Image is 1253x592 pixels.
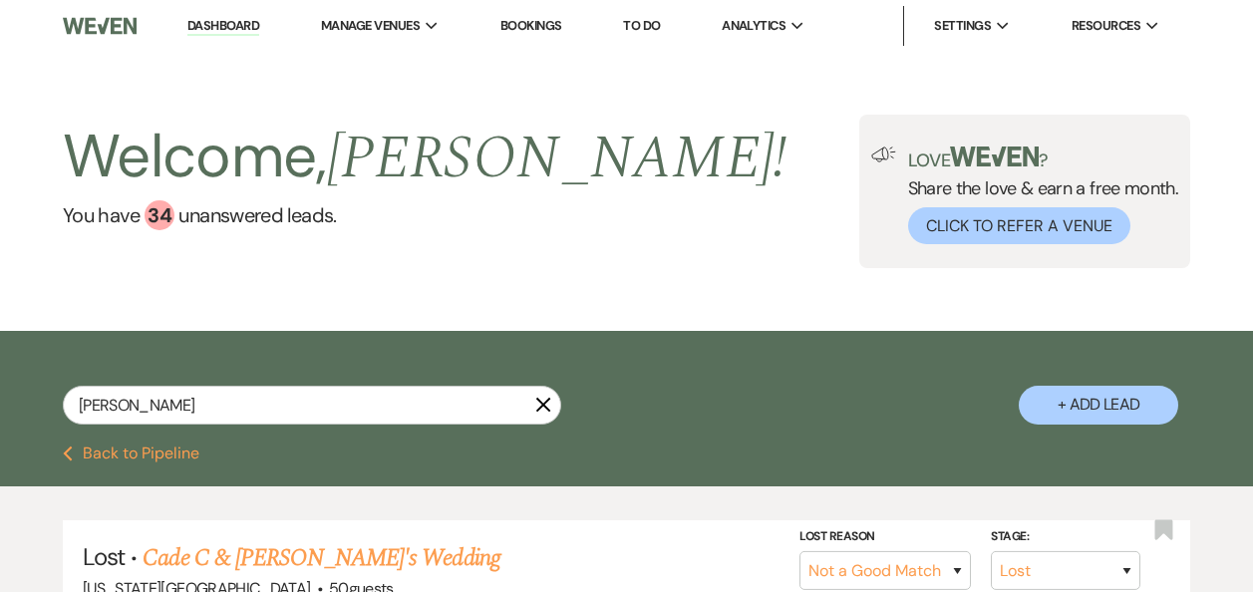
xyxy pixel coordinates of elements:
[950,147,1039,166] img: weven-logo-green.svg
[83,541,125,572] span: Lost
[799,525,971,547] label: Lost Reason
[145,200,174,230] div: 34
[871,147,896,162] img: loud-speaker-illustration.svg
[1072,16,1140,36] span: Resources
[327,113,787,204] span: [PERSON_NAME] !
[896,147,1179,244] div: Share the love & earn a free month.
[500,17,562,34] a: Bookings
[908,207,1130,244] button: Click to Refer a Venue
[63,200,787,230] a: You have 34 unanswered leads.
[722,16,785,36] span: Analytics
[187,17,259,36] a: Dashboard
[1019,386,1178,425] button: + Add Lead
[143,540,499,576] a: Cade C & [PERSON_NAME]'s Wedding
[934,16,991,36] span: Settings
[63,115,787,200] h2: Welcome,
[623,17,660,34] a: To Do
[991,525,1140,547] label: Stage:
[63,445,199,461] button: Back to Pipeline
[908,147,1179,169] p: Love ?
[321,16,420,36] span: Manage Venues
[63,386,561,425] input: Search by name, event date, email address or phone number
[63,5,137,47] img: Weven Logo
